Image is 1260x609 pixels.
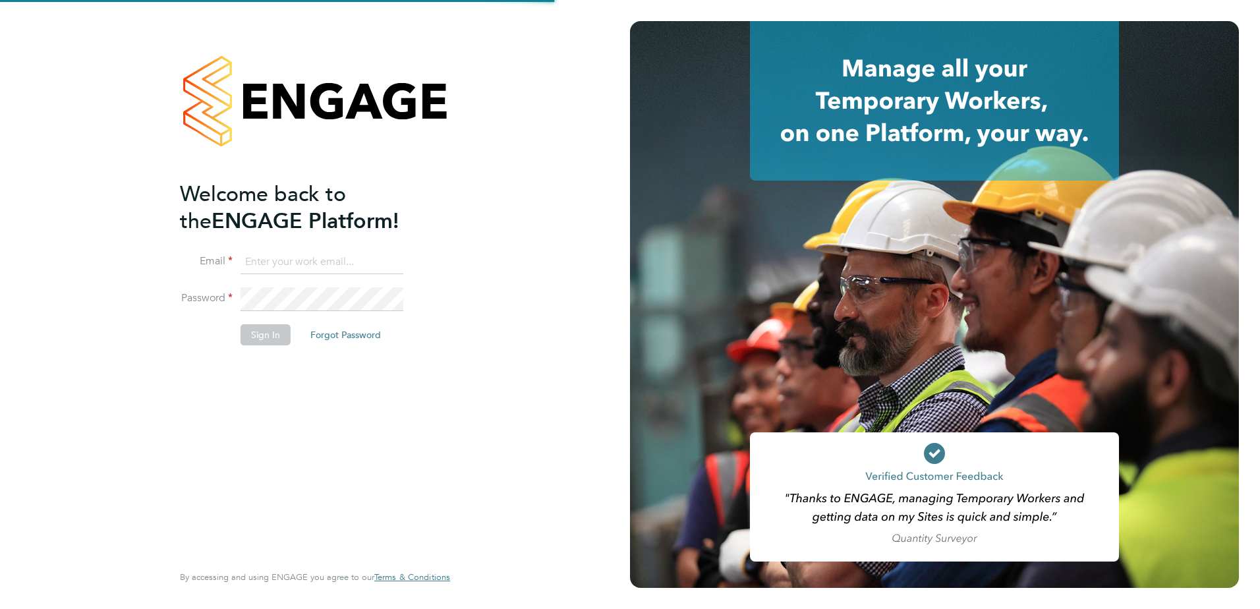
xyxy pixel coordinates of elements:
[180,291,233,305] label: Password
[180,181,346,234] span: Welcome back to the
[374,572,450,583] a: Terms & Conditions
[180,181,437,235] h2: ENGAGE Platform!
[180,254,233,268] label: Email
[180,571,450,583] span: By accessing and using ENGAGE you agree to our
[241,324,291,345] button: Sign In
[300,324,391,345] button: Forgot Password
[374,571,450,583] span: Terms & Conditions
[241,250,403,274] input: Enter your work email...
